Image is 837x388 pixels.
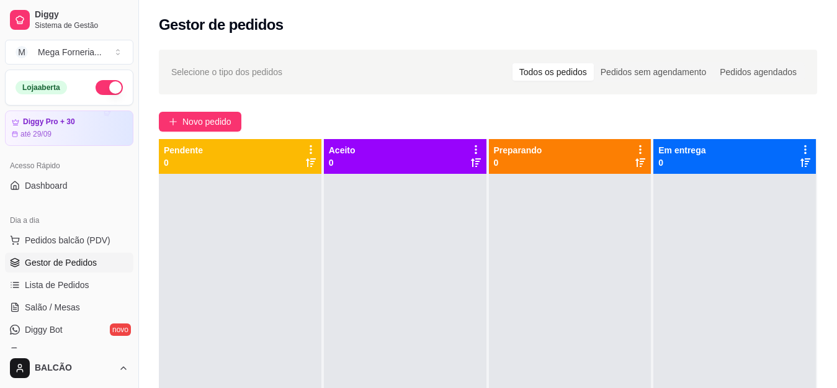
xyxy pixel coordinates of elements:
p: Em entrega [658,144,705,156]
p: 0 [494,156,542,169]
span: Selecione o tipo dos pedidos [171,65,282,79]
span: Dashboard [25,179,68,192]
a: Salão / Mesas [5,297,133,317]
span: KDS [25,346,43,358]
span: Salão / Mesas [25,301,80,314]
p: Pendente [164,144,203,156]
p: Preparando [494,144,542,156]
span: Gestor de Pedidos [25,256,97,269]
a: Diggy Botnovo [5,320,133,340]
a: Diggy Pro + 30até 29/09 [5,111,133,146]
span: Novo pedido [182,115,231,129]
div: Pedidos sem agendamento [594,63,713,81]
p: 0 [658,156,705,169]
span: BALCÃO [35,363,114,374]
span: plus [169,117,177,126]
a: DiggySistema de Gestão [5,5,133,35]
span: Pedidos balcão (PDV) [25,234,110,246]
span: Diggy Bot [25,323,63,336]
span: Sistema de Gestão [35,20,128,30]
div: Dia a dia [5,210,133,230]
span: Lista de Pedidos [25,279,89,291]
span: Diggy [35,9,128,20]
button: BALCÃO [5,353,133,383]
div: Loja aberta [16,81,67,94]
button: Pedidos balcão (PDV) [5,230,133,250]
button: Novo pedido [159,112,241,132]
p: 0 [329,156,356,169]
a: Dashboard [5,176,133,196]
div: Acesso Rápido [5,156,133,176]
article: até 29/09 [20,129,51,139]
div: Todos os pedidos [512,63,594,81]
article: Diggy Pro + 30 [23,117,75,127]
button: Select a team [5,40,133,65]
a: Gestor de Pedidos [5,253,133,273]
a: Lista de Pedidos [5,275,133,295]
div: Mega Forneria ... [38,46,102,58]
h2: Gestor de pedidos [159,15,284,35]
span: M [16,46,28,58]
button: Alterar Status [96,80,123,95]
a: KDS [5,342,133,362]
p: 0 [164,156,203,169]
div: Pedidos agendados [713,63,803,81]
p: Aceito [329,144,356,156]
